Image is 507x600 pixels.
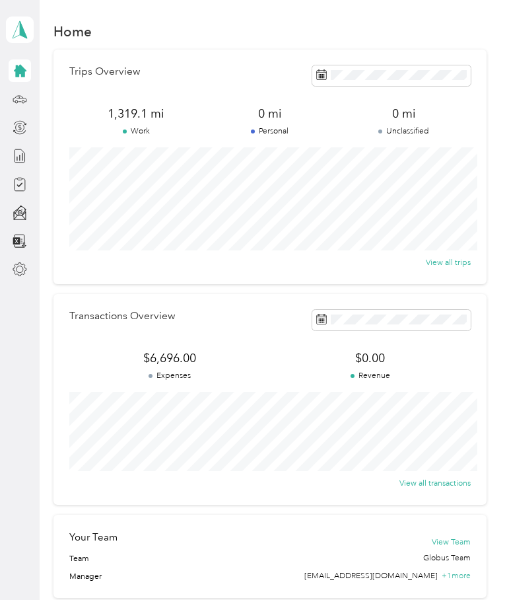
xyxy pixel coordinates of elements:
p: Unclassified [337,126,471,137]
span: $6,696.00 [69,350,270,366]
p: Personal [203,126,337,137]
span: 1,319.1 mi [69,106,203,122]
span: Team [69,552,89,564]
h1: Home [53,26,92,38]
span: 0 mi [337,106,471,122]
span: 0 mi [203,106,337,122]
iframe: Everlance-gr Chat Button Frame [433,526,507,600]
p: Trips Overview [69,65,141,77]
p: Revenue [270,370,471,382]
button: View all trips [426,256,471,268]
p: Transactions Overview [69,310,176,322]
button: View Team [432,536,471,548]
h2: Your Team [69,531,118,544]
p: Expenses [69,370,270,382]
button: View all transactions [399,477,471,489]
span: Manager [69,570,102,582]
p: Work [69,126,203,137]
span: $0.00 [270,350,471,366]
span: Globus Team [423,552,471,564]
span: [EMAIL_ADDRESS][DOMAIN_NAME] [304,571,438,581]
